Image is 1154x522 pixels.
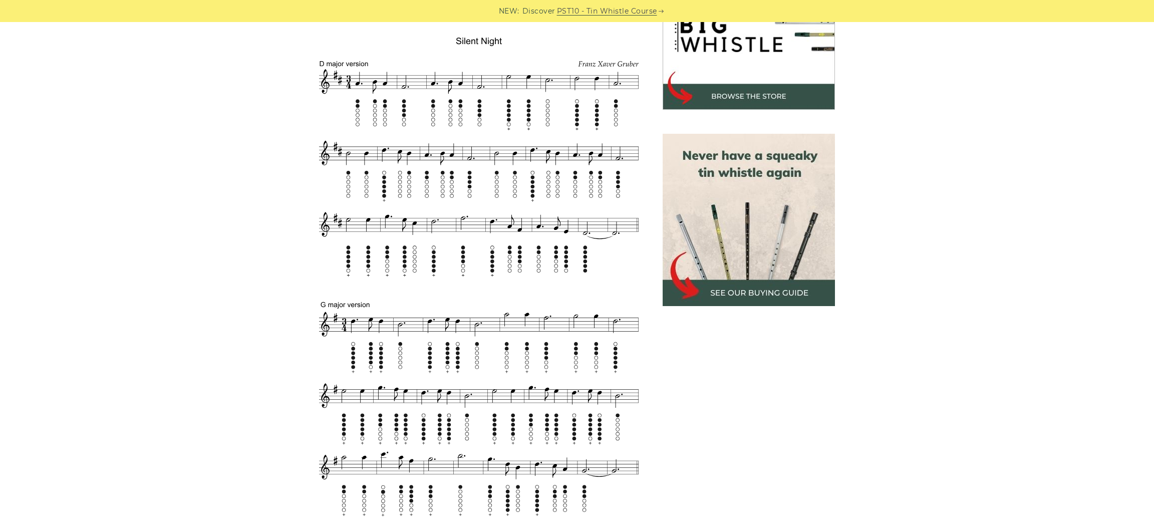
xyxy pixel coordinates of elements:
[522,6,555,17] span: Discover
[557,6,657,17] a: PST10 - Tin Whistle Course
[319,34,639,519] img: Silent Night Tin Whistle Tab & Sheet Music
[663,134,835,306] img: tin whistle buying guide
[499,6,519,17] span: NEW:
